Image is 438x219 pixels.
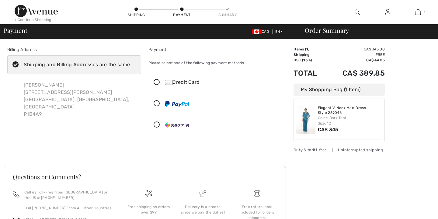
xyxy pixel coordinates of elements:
[415,9,421,16] img: My Bag
[24,205,114,211] p: Dial [PHONE_NUMBER] From All Other Countries
[252,29,272,34] span: CAD
[165,80,172,85] img: Credit Card
[181,204,225,215] div: Delivery is a breeze since we pay the duties!
[13,174,277,180] h3: Questions or Comments?
[294,63,326,84] td: Total
[385,9,390,16] img: My Info
[326,63,385,84] td: CA$ 389.85
[7,46,141,53] div: Billing Address
[15,5,58,17] img: 1ère Avenue
[173,12,191,18] div: Payment
[380,9,395,16] a: Sign In
[297,27,434,33] div: Order Summary
[355,9,360,16] img: search the website
[24,190,114,200] p: Call us Toll-Free from [GEOGRAPHIC_DATA] or the US at
[424,9,425,15] span: 1
[165,122,189,128] img: Sezzle
[294,84,385,96] div: My Shopping Bag (1 Item)
[218,12,237,18] div: Summary
[127,12,145,18] div: Shipping
[294,147,385,153] div: Duty & tariff-free | Uninterrupted shipping
[275,29,283,34] span: EN
[24,61,130,68] div: Shipping and Billing Addresses are the same
[326,57,385,63] td: CA$ 44.85
[13,191,19,197] img: call
[403,9,433,16] a: 1
[318,127,339,132] span: CA$ 345
[294,52,326,57] td: Shipping
[326,46,385,52] td: CA$ 345.00
[318,115,382,126] div: Color: Dark Teal Size: 12
[4,27,27,33] span: Payment
[15,17,51,22] div: < Continue Shopping
[127,204,171,215] div: Free shipping on orders over $99
[148,46,282,53] div: Payment
[200,190,206,197] img: Delivery is a breeze since we pay the duties!
[294,46,326,52] td: Items ( )
[41,196,75,200] a: [PHONE_NUMBER]
[165,101,189,107] img: PayPal
[165,79,278,86] div: Credit Card
[254,190,260,197] img: Free shipping on orders over $99
[145,190,152,197] img: Free shipping on orders over $99
[148,55,282,70] div: Please select one of the following payment methods
[318,106,382,115] a: Elegant V-Neck Maxi Dress Style 259046
[306,47,308,51] span: 1
[252,29,262,34] img: Canadian Dollar
[296,106,315,134] img: Elegant V-Neck Maxi Dress Style 259046
[19,77,141,123] div: [PERSON_NAME] [STREET_ADDRESS][PERSON_NAME] [GEOGRAPHIC_DATA], [GEOGRAPHIC_DATA], [GEOGRAPHIC_DAT...
[294,57,326,63] td: HST (13%)
[326,52,385,57] td: Free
